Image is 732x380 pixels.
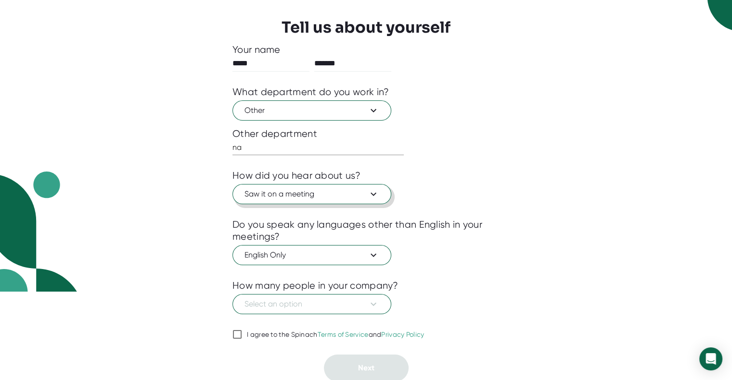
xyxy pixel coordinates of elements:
[244,188,379,200] span: Saw it on a meeting
[232,294,391,314] button: Select an option
[232,245,391,265] button: English Only
[244,105,379,116] span: Other
[381,331,424,338] a: Privacy Policy
[232,170,360,182] div: How did you hear about us?
[232,280,398,292] div: How many people in your company?
[358,363,374,372] span: Next
[232,128,500,140] div: Other department
[244,249,379,261] span: English Only
[232,44,500,56] div: Your name
[232,219,500,243] div: Do you speak any languages other than English in your meetings?
[232,86,389,98] div: What department do you work in?
[247,331,424,339] div: I agree to the Spinach and
[282,18,450,37] h3: Tell us about yourself
[699,347,722,370] div: Open Intercom Messenger
[318,331,369,338] a: Terms of Service
[232,100,391,121] button: Other
[244,298,379,310] span: Select an option
[232,184,391,204] button: Saw it on a meeting
[232,140,404,155] input: What department?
